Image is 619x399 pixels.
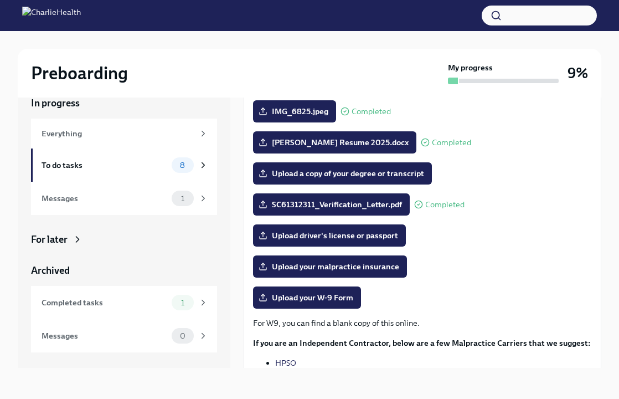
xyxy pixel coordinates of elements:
label: Upload your W-9 Form [253,287,361,309]
img: CharlieHealth [22,7,81,24]
div: Everything [42,127,194,140]
span: Upload driver's license or passport [261,230,398,241]
div: For later [31,233,68,246]
a: In progress [31,96,217,110]
strong: If you are an Independent Contractor, below are a few Malpractice Carriers that we suggest: [253,338,591,348]
a: Completed tasks1 [31,286,217,319]
span: Completed [425,201,465,209]
a: To do tasks8 [31,149,217,182]
label: SC61312311_Verification_Letter.pdf [253,193,410,216]
label: Upload a copy of your degree or transcript [253,162,432,185]
span: Completed [432,139,471,147]
label: [PERSON_NAME] Resume 2025.docx [253,131,416,154]
h2: Preboarding [31,62,128,84]
span: Upload your malpractice insurance [261,261,399,272]
span: IMG_6825.jpeg [261,106,328,117]
label: Upload your malpractice insurance [253,255,407,278]
strong: My progress [448,62,493,73]
span: [PERSON_NAME] Resume 2025.docx [261,137,409,148]
a: Messages1 [31,182,217,215]
a: Everything [31,119,217,149]
span: 1 [174,299,191,307]
div: Messages [42,330,167,342]
div: Messages [42,192,167,204]
a: HPSO [275,358,296,368]
h3: 9% [568,63,588,83]
div: Completed tasks [42,296,167,309]
label: Upload driver's license or passport [253,224,406,247]
span: Upload your W-9 Form [261,292,353,303]
a: Messages0 [31,319,217,352]
span: 1 [174,195,191,203]
label: IMG_6825.jpeg [253,100,336,122]
span: Upload a copy of your degree or transcript [261,168,424,179]
span: Completed [352,108,391,116]
p: For W9, you can find a blank copy of this online. [253,318,592,329]
div: To do tasks [42,159,167,171]
a: For later [31,233,217,246]
span: SC61312311_Verification_Letter.pdf [261,199,402,210]
a: Archived [31,264,217,277]
span: 0 [173,332,192,340]
span: 8 [173,161,192,170]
